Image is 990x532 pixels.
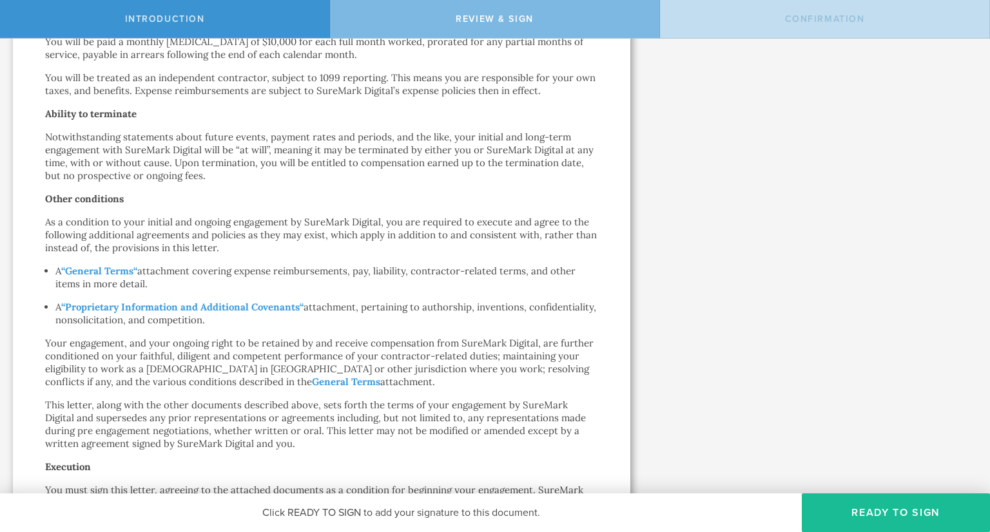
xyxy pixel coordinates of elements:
p: Your engagement, and your ongoing right to be retained by and receive compensation from SureMark ... [45,337,598,388]
p: You will be paid a monthly [MEDICAL_DATA] of $10,000 for each full month worked, prorated for any... [45,35,598,61]
strong: Execution [45,461,91,473]
a: “ “ [61,301,304,313]
p: You will be treated as an independent contractor, subject to 1099 reporting. This means you are r... [45,71,598,97]
p: A attachment covering expense reimbursements, pay, liability, contractor-related terms, and other... [55,265,598,290]
button: Ready to Sign [802,493,990,532]
p: As a condition to your initial and ongoing engagement by SureMark Digital, you are required to ex... [45,216,598,254]
span: Review & sign [456,14,534,24]
a: “ “ [61,265,137,277]
span: Introduction [125,14,205,24]
strong: Ability to terminate [45,108,137,120]
strong: Proprietary Information and Additional Covenants [65,301,300,313]
strong: Other conditions [45,193,124,205]
p: A attachment, pertaining to authorship, inventions, confidentiality, nonsolicitation, and competi... [55,301,598,327]
p: You must sign this letter, agreeing to the attached documents as a condition for beginning your e... [45,484,598,522]
p: This letter, along with the other documents described above, sets forth the terms of your engagem... [45,399,598,450]
p: Notwithstanding statements about future events, payment rates and periods, and the like, your ini... [45,131,598,182]
span: Confirmation [785,14,865,24]
strong: General Terms [65,265,133,277]
a: General Terms [312,375,380,388]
